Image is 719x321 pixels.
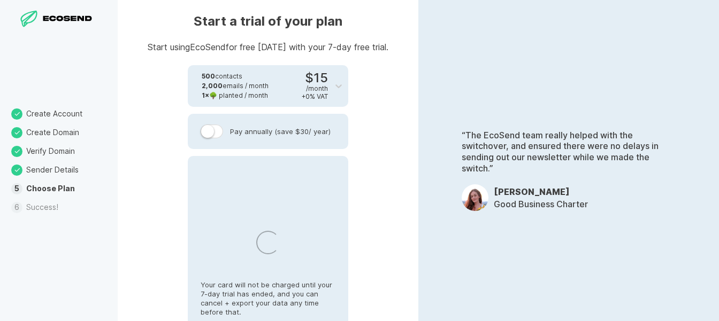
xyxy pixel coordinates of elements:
[494,199,588,210] p: Good Business Charter
[462,184,488,211] img: OpDfwsLJpxJND2XqePn68R8dM.jpeg
[494,186,588,197] h3: [PERSON_NAME]
[201,124,335,138] label: Pay annually (save $30 / year)
[202,91,269,100] div: 🌳 planted / month
[202,82,223,90] strong: 2,000
[462,130,676,174] p: “The EcoSend team really helped with the switchover, and ensured there were no delays in sending ...
[148,43,388,51] p: Start using EcoSend for free [DATE] with your 7-day free trial.
[148,13,388,30] h1: Start a trial of your plan
[202,72,215,80] strong: 500
[202,81,269,91] div: emails / month
[202,72,269,81] div: contacts
[201,270,335,317] p: Your card will not be charged until your 7-day trial has ended, and you can cancel + export your ...
[302,92,328,100] div: + 0 % VAT
[306,84,328,92] div: / month
[302,72,328,100] div: $15
[202,91,209,99] strong: 1 ×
